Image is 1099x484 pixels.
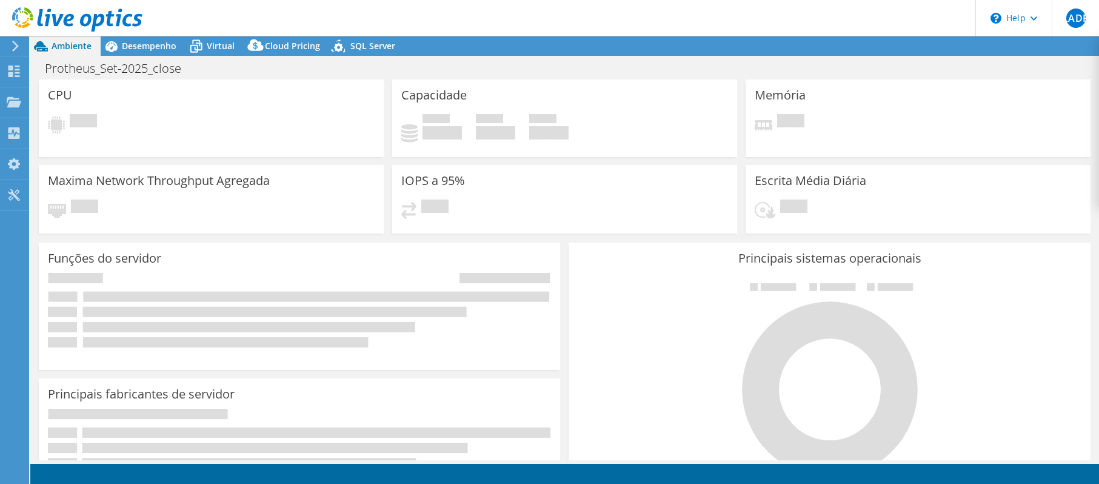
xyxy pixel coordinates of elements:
[48,388,235,401] h3: Principais fabricantes de servidor
[755,89,806,102] h3: Memória
[423,114,450,126] span: Usado
[122,40,176,52] span: Desempenho
[48,252,161,265] h3: Funções do servidor
[48,89,72,102] h3: CPU
[529,114,556,126] span: Total
[476,126,515,139] h4: 0 GiB
[207,40,235,52] span: Virtual
[578,252,1081,265] h3: Principais sistemas operacionais
[265,40,320,52] span: Cloud Pricing
[476,114,503,126] span: Disponível
[48,174,270,187] h3: Maxima Network Throughput Agregada
[780,200,807,216] span: Pendente
[529,126,569,139] h4: 0 GiB
[52,40,92,52] span: Ambiente
[777,114,804,130] span: Pendente
[350,40,395,52] span: SQL Server
[423,126,462,139] h4: 0 GiB
[990,13,1001,24] svg: \n
[421,200,449,216] span: Pendente
[755,174,866,187] h3: Escrita Média Diária
[39,62,200,75] h1: Protheus_Set-2025_close
[401,174,465,187] h3: IOPS a 95%
[71,200,98,216] span: Pendente
[401,89,467,102] h3: Capacidade
[70,114,97,130] span: Pendente
[1066,8,1086,28] span: LADP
